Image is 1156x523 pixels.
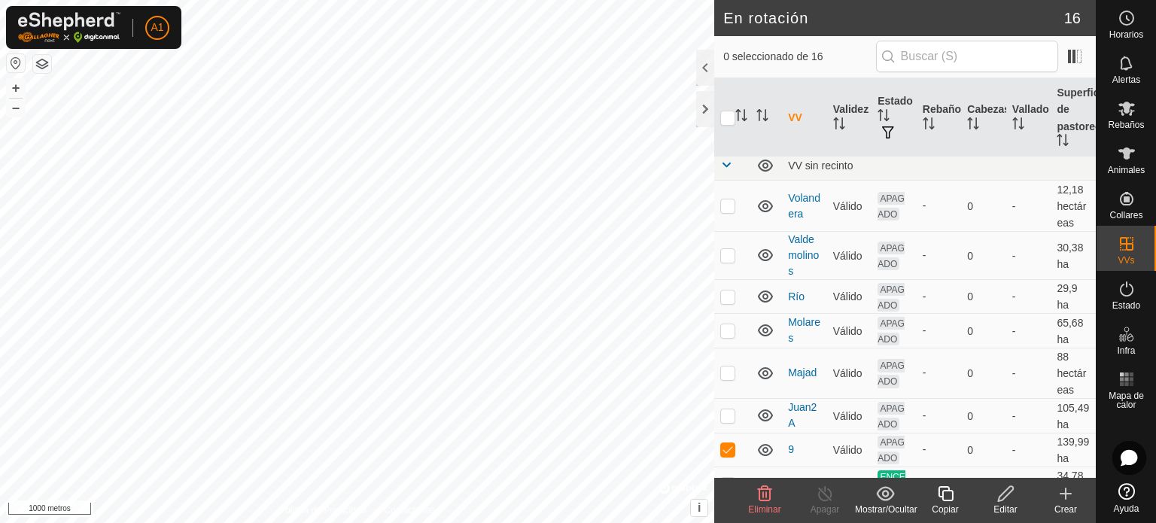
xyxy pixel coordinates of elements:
[923,478,948,490] font: Saler
[993,504,1017,515] font: Editar
[878,242,905,269] font: APAGADO
[788,160,853,172] font: VV sin recinto
[923,199,926,211] font: -
[967,250,973,262] font: 0
[385,505,435,515] font: Contáctanos
[967,200,973,212] font: 0
[967,120,979,132] p-sorticon: Activar para ordenar
[1112,74,1140,85] font: Alertas
[788,111,802,123] font: VV
[967,444,973,456] font: 0
[7,99,25,117] button: –
[923,120,935,132] p-sorticon: Activar para ordenar
[1057,316,1083,345] font: 65,68 ha
[1109,391,1144,410] font: Mapa de calor
[1012,325,1016,337] font: -
[788,316,820,344] font: Molares
[12,80,20,96] font: +
[385,503,435,517] a: Contáctanos
[923,409,926,421] font: -
[1057,401,1089,430] font: 105,49 ha
[33,55,51,73] button: Capas del Mapa
[833,290,862,303] font: Válido
[878,111,890,123] p-sorticon: Activar para ordenar
[833,200,862,212] font: Válido
[723,50,823,62] font: 0 seleccionado de 16
[1054,504,1077,515] font: Crear
[811,504,840,515] font: Apagar
[833,367,862,379] font: Válido
[1012,250,1016,262] font: -
[723,10,808,26] font: En rotación
[878,193,905,220] font: APAGADO
[7,54,25,72] button: Restablecer mapa
[735,111,747,123] p-sorticon: Activar para ordenar
[932,504,958,515] font: Copiar
[1012,290,1016,303] font: -
[1112,300,1140,311] font: Estado
[1057,136,1069,148] p-sorticon: Activar para ordenar
[967,103,1010,115] font: Cabezas
[1057,87,1108,132] font: Superficie de pastoreo
[833,120,845,132] p-sorticon: Activar para ordenar
[1012,103,1049,115] font: Vallado
[878,95,913,107] font: Estado
[1012,367,1016,379] font: -
[1012,120,1024,132] p-sorticon: Activar para ordenar
[1057,351,1086,396] font: 88 hectáreas
[1064,10,1081,26] font: 16
[1057,241,1083,269] font: 30,38 ha
[923,103,961,115] font: Rebaño
[833,444,862,456] font: Válido
[1057,470,1083,498] font: 34,78 ha
[788,401,817,429] a: Juan2A
[788,366,817,379] a: Majad
[967,410,973,422] font: 0
[876,41,1058,72] input: Buscar (S)
[1109,29,1143,40] font: Horarios
[878,437,905,464] font: APAGADO
[1012,200,1016,212] font: -
[878,284,905,310] font: APAGADO
[788,290,805,303] a: Río
[1057,282,1077,311] font: 29,9 ha
[788,233,819,277] a: Valdemolinos
[698,501,701,514] font: i
[1117,345,1135,356] font: Infra
[12,99,20,115] font: –
[967,367,973,379] font: 0
[923,324,926,336] font: -
[1108,120,1144,130] font: Rebaños
[833,410,862,422] font: Válido
[1108,165,1145,175] font: Animales
[279,505,366,515] font: Política de Privacidad
[1057,436,1089,464] font: 139,99 ha
[151,21,163,33] font: A1
[855,504,917,515] font: Mostrar/Ocultar
[691,500,707,516] button: i
[967,325,973,337] font: 0
[1118,255,1134,266] font: VVs
[923,366,926,379] font: -
[7,79,25,97] button: +
[878,403,905,429] font: APAGADO
[279,503,366,517] a: Política de Privacidad
[923,443,926,455] font: -
[923,249,926,261] font: -
[1012,444,1016,456] font: -
[788,192,820,220] a: Volandera
[923,290,926,303] font: -
[1114,503,1139,514] font: Ayuda
[18,12,120,43] img: Logotipo de Gallagher
[788,478,800,490] a: 16
[878,318,905,344] font: APAGADO
[788,443,794,455] a: 9
[748,504,780,515] font: Eliminar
